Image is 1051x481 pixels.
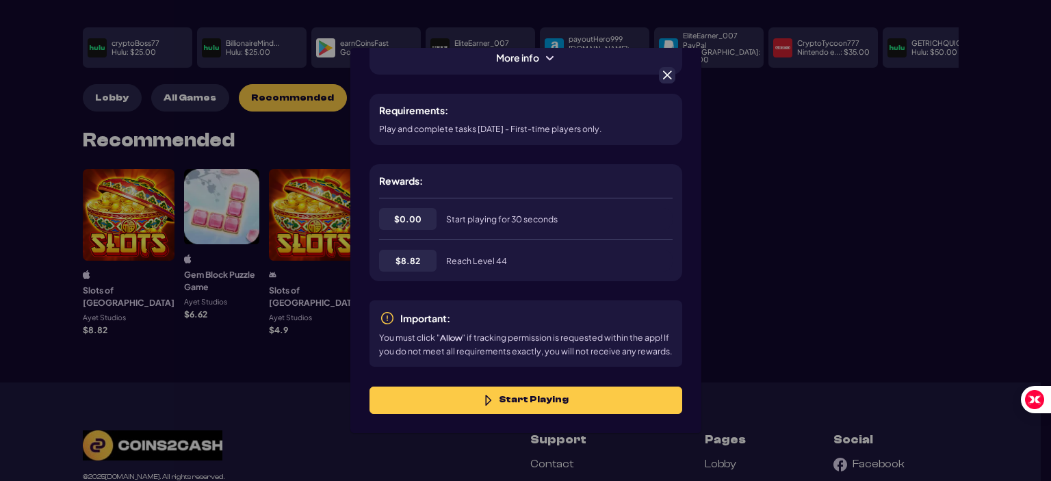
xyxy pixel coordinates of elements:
[379,122,602,135] p: Play and complete tasks [DATE] - First-time players only.
[379,174,423,188] h5: Rewards:
[379,331,673,357] p: You must click " " if tracking permission is requested within the app! If you do not meet all req...
[379,103,448,118] h5: Requirements:
[395,255,420,267] span: $ 8.82
[369,387,682,414] button: Start Playing
[379,310,395,326] img: exclamationCircleIcon
[486,51,565,65] span: More info
[446,213,558,224] span: Start playing for 30 seconds
[394,213,421,225] span: $ 0.00
[446,255,507,266] span: Reach Level 44
[440,333,462,343] b: Allow
[400,311,450,326] p: Important:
